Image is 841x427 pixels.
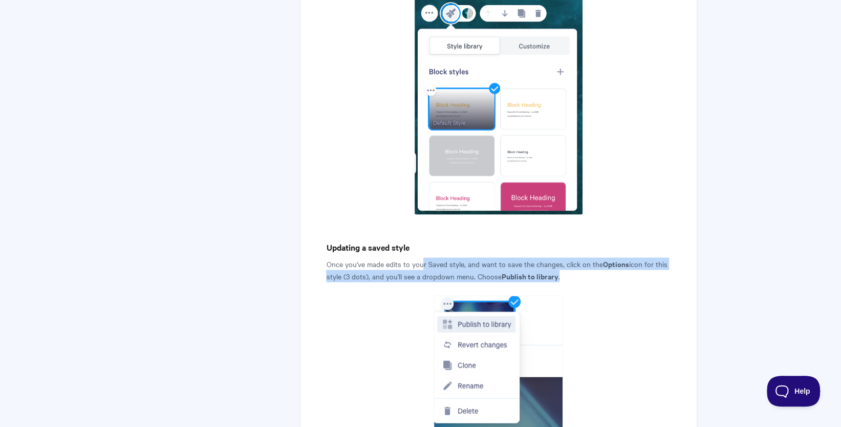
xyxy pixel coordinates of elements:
p: Once you've made edits to your Saved style, and want to save the changes, click on the icon for t... [326,258,671,282]
iframe: Toggle Customer Support [767,376,821,406]
b: Publish to library [501,271,558,281]
strong: Options [602,258,629,269]
h4: Updating a saved style [326,241,671,254]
